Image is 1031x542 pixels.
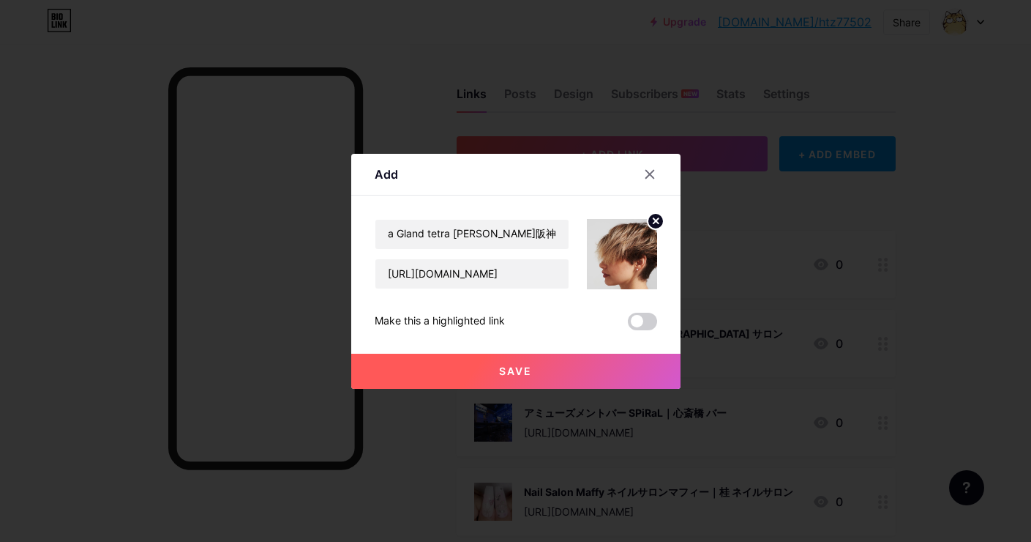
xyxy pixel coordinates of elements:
input: Title [375,220,569,249]
input: URL [375,259,569,289]
img: link_thumbnail [587,219,657,289]
button: Save [351,354,681,389]
span: Save [499,365,532,377]
div: Add [375,166,398,183]
div: Make this a highlighted link [375,313,505,330]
